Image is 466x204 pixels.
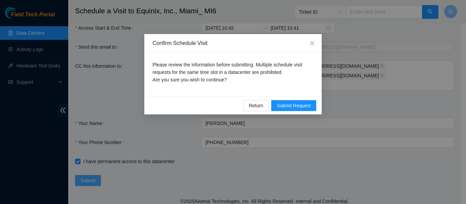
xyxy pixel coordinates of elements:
span: Submit Request [277,102,311,109]
span: close [309,41,315,46]
button: Return [243,100,268,111]
p: Please review the information before submitting. Multiple schedule visit requests for the same ti... [152,61,314,83]
div: Confirm Schedule Visit [152,40,314,47]
button: Submit Request [271,100,316,111]
button: Close [303,34,322,53]
span: Return [249,102,263,109]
